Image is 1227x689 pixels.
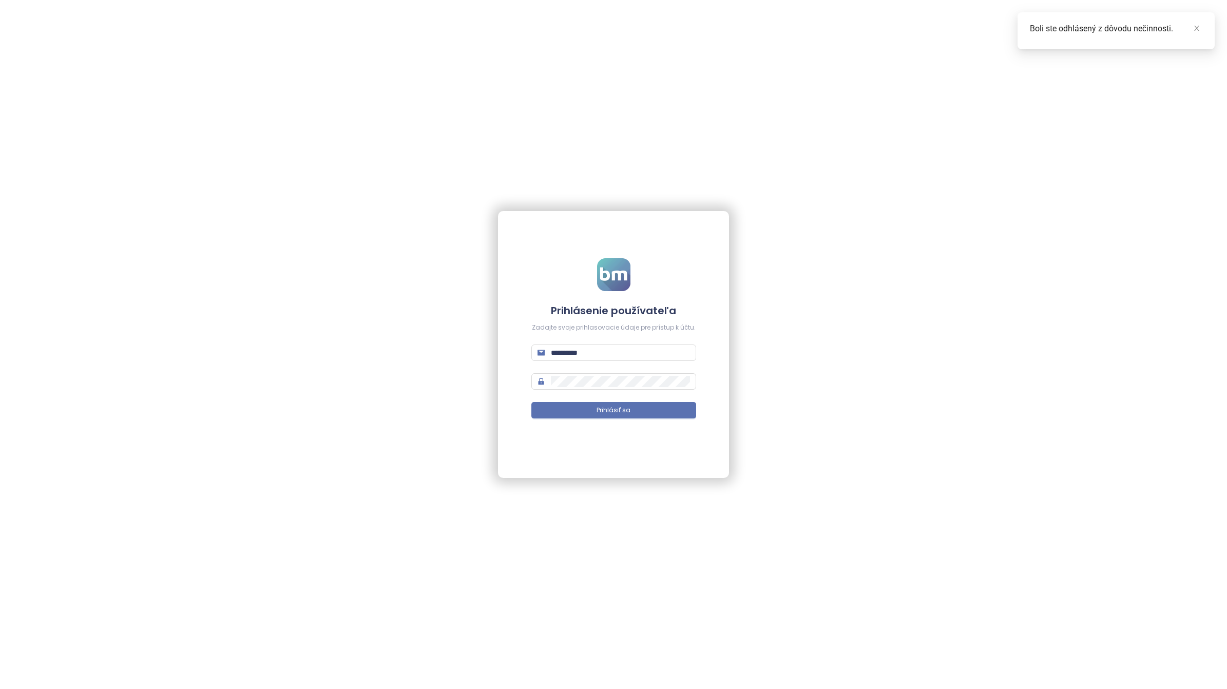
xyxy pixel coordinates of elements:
[538,378,545,385] span: lock
[531,303,696,318] h4: Prihlásenie používateľa
[538,349,545,356] span: mail
[1193,25,1200,32] span: close
[1030,23,1202,35] div: Boli ste odhlásený z dôvodu nečinnosti.
[597,406,630,415] span: Prihlásiť sa
[597,258,630,291] img: logo
[531,402,696,418] button: Prihlásiť sa
[531,323,696,333] div: Zadajte svoje prihlasovacie údaje pre prístup k účtu.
